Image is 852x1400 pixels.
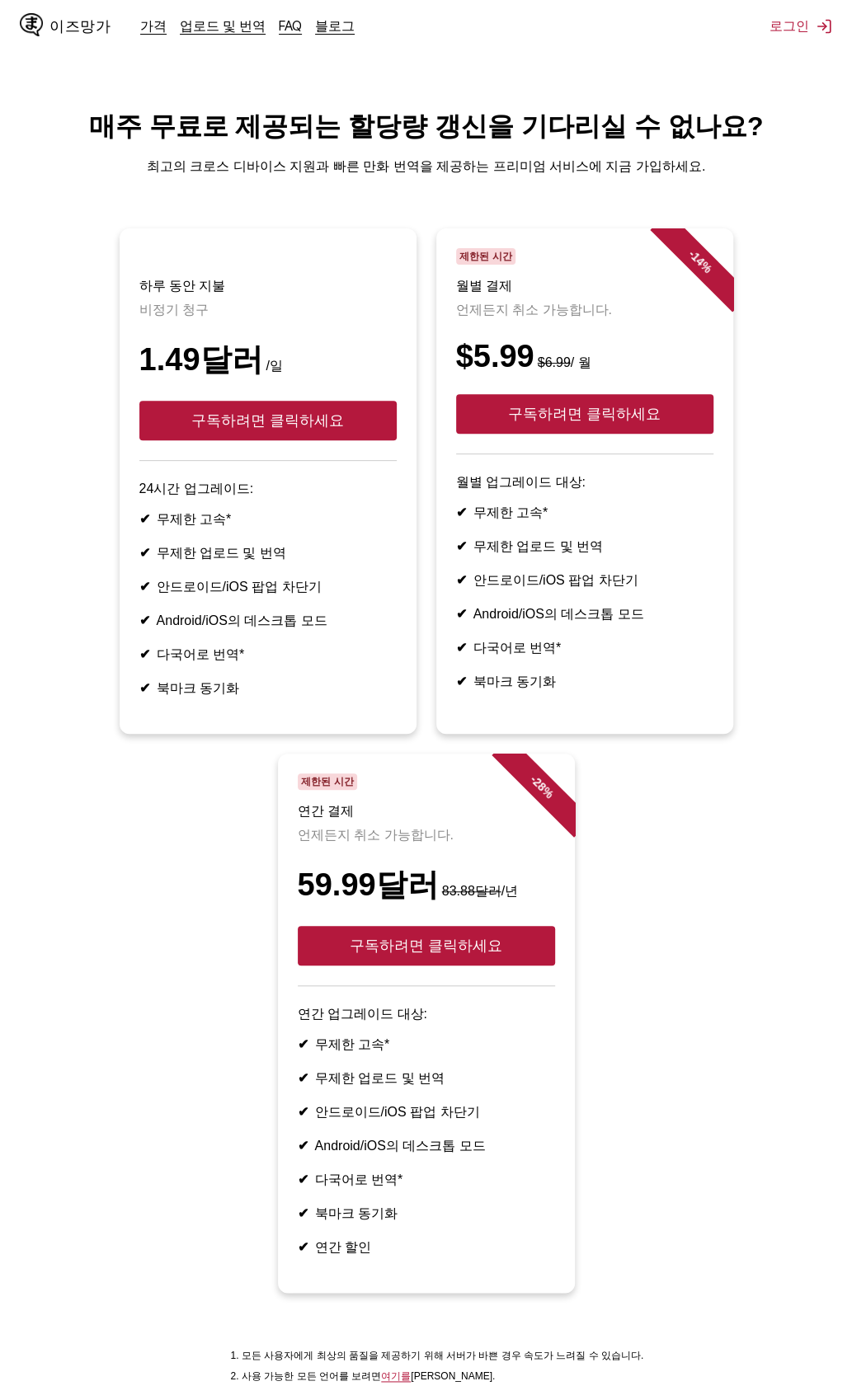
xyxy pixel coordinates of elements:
[298,1037,308,1051] font: ✔
[508,406,661,422] font: 구독하려면 클릭하세요
[456,303,612,317] font: 언제든지 취소 가능합니다.
[157,613,327,627] font: Android/iOS의 데스크톱 모드
[279,17,302,34] a: FAQ
[298,1007,427,1021] font: 연간 업그레이드 대상:
[298,1071,308,1085] font: ✔
[20,13,140,40] a: IsManga 로고이즈망가
[157,512,232,526] font: 무제한 고속*
[456,394,713,434] button: 구독하려면 클릭하세요
[456,279,512,293] font: 월별 결제
[315,1240,371,1254] font: 연간 할인
[49,18,111,34] font: 이즈망가
[456,573,467,587] font: ✔
[139,482,254,496] font: 24시간 업그레이드:
[147,159,705,173] font: 최고의 크로스 디바이스 지원과 빠른 만화 번역을 제공하는 프리미엄 서비스에 지금 가입하세요.
[298,1105,308,1119] font: ✔
[571,355,591,369] font: / 월
[139,580,150,594] font: ✔
[298,926,555,965] button: 구독하려면 클릭하세요
[816,18,832,35] img: 로그아웃
[298,1206,308,1220] font: ✔
[298,804,354,818] font: 연간 결제
[456,607,467,621] font: ✔
[157,580,322,594] font: 안드로이드/iOS 팝업 차단기
[298,867,439,902] font: 59.99달러
[315,1037,390,1051] font: 무제한 고속*
[139,303,209,317] font: 비정기 청구
[157,647,245,661] font: 다국어로 번역*
[20,13,43,36] img: IsManga 로고
[140,17,167,34] a: 가격
[315,1139,486,1153] font: Android/iOS의 데스크톱 모드
[456,641,467,655] font: ✔
[698,259,714,275] font: %
[456,674,467,688] font: ✔
[139,401,397,440] button: 구독하려면 클릭하세요
[139,681,150,695] font: ✔
[459,251,511,262] font: 제한된 시간
[456,475,586,489] font: 월별 업그레이드 대상:
[266,359,282,373] font: /일
[315,17,355,34] a: 블로그
[139,512,150,526] font: ✔
[139,647,150,661] font: ✔
[139,279,226,293] font: 하루 동안 지불
[315,1172,403,1186] font: 다국어로 번역*
[381,1370,411,1382] font: 여기를
[298,1240,308,1254] font: ✔
[539,784,556,801] font: %
[139,613,150,627] font: ✔
[242,1370,381,1382] font: 사용 가능한 모든 언어를 보려면
[350,937,502,954] font: 구독하려면 클릭하세요
[315,1105,480,1119] font: 안드로이드/iOS 팝업 차단기
[298,1172,308,1186] font: ✔
[456,539,467,553] font: ✔
[473,607,644,621] font: Android/iOS의 데스크톱 모드
[538,355,571,369] font: $6.99
[298,828,454,842] font: 언제든지 취소 가능합니다.
[157,546,286,560] font: 무제한 업로드 및 번역
[473,539,603,553] font: 무제한 업로드 및 번역
[530,775,548,793] font: 28
[689,250,707,268] font: 14
[770,17,809,34] font: 로그인
[501,884,518,898] font: /년
[139,342,263,377] font: 1.49달러
[527,773,539,785] font: -
[381,1370,411,1382] a: 사용 가능한 언어
[685,247,698,260] font: -
[89,111,764,141] font: 매주 무료로 제공되는 할당량 갱신을 기다리실 수 없나요?
[473,674,556,688] font: 북마크 동기화
[411,1370,495,1382] font: [PERSON_NAME].
[770,17,832,35] button: 로그인
[442,884,501,898] font: 83.88달러
[180,17,266,34] a: 업로드 및 번역
[456,505,467,519] font: ✔
[315,1206,398,1220] font: 북마크 동기화
[315,1071,445,1085] font: 무제한 업로드 및 번역
[139,546,150,560] font: ✔
[473,505,548,519] font: 무제한 고속*
[473,641,562,655] font: 다국어로 번역*
[157,681,239,695] font: 북마크 동기화
[456,339,534,373] font: $5.99
[298,1139,308,1153] font: ✔
[242,1350,643,1361] font: 모든 사용자에게 최상의 품질을 제공하기 위해 서버가 바쁜 경우 속도가 느려질 수 있습니다.
[191,412,344,429] font: 구독하려면 클릭하세요
[473,573,638,587] font: 안드로이드/iOS 팝업 차단기
[301,776,353,787] font: 제한된 시간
